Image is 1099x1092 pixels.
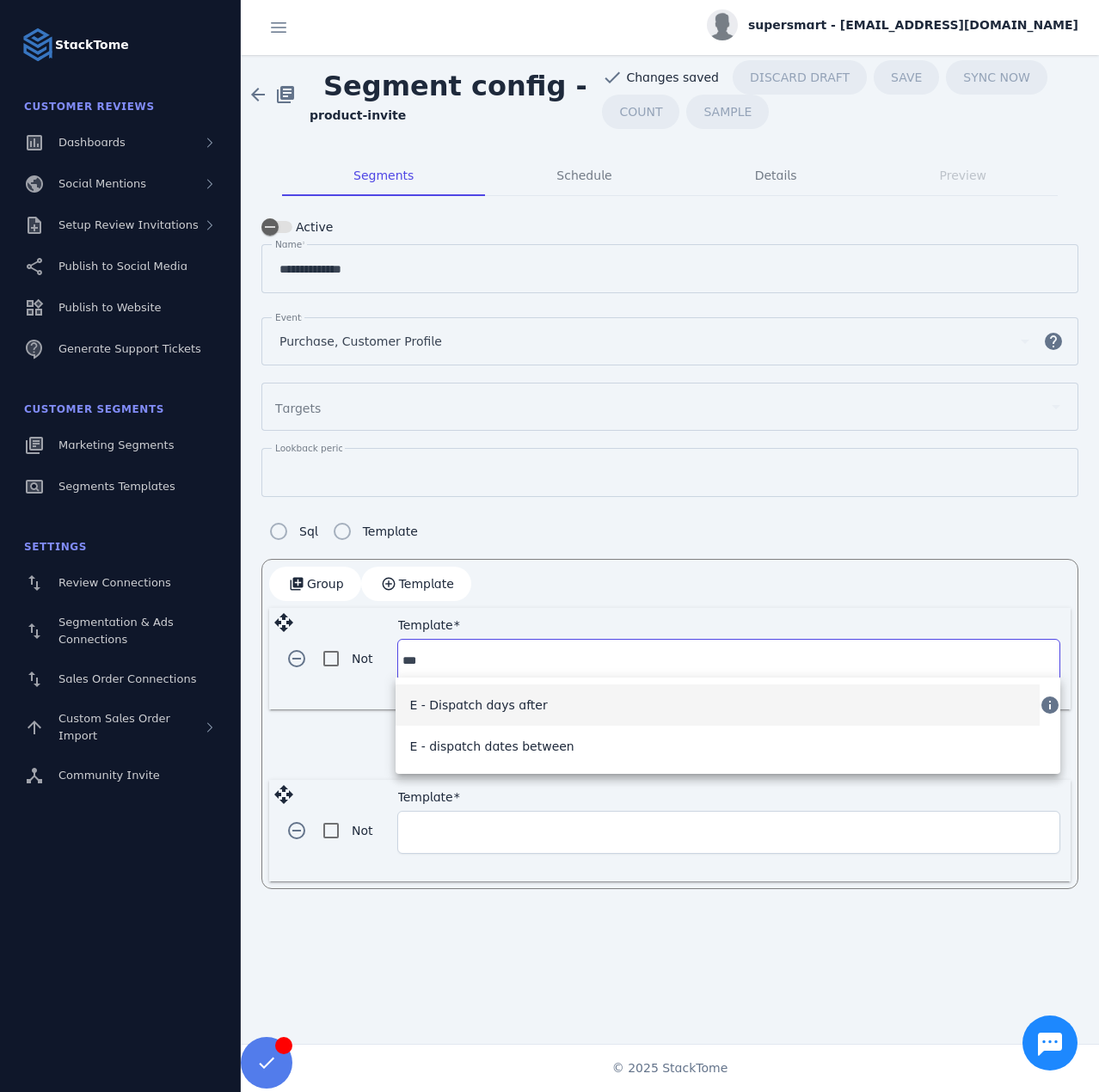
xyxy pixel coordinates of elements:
button: Group [269,567,361,601]
button: supersmart - [EMAIL_ADDRESS][DOMAIN_NAME] [707,9,1078,40]
span: Publish to Social Media [58,260,187,273]
span: Settings [24,541,87,553]
mat-label: Template [398,790,453,804]
a: Publish to Website [10,289,230,327]
mat-icon: library_books [275,84,296,105]
span: Community Invite [58,769,160,782]
span: Setup Review Invitations [58,218,199,231]
span: Segment config - [310,56,601,116]
span: Custom Sales Order Import [58,712,170,742]
span: Customer Reviews [24,101,155,113]
span: Details [755,169,797,181]
a: Marketing Segments [10,426,230,464]
span: Segments [353,169,414,181]
span: Schedule [556,169,611,181]
a: Segmentation & Ads Connections [10,605,230,657]
mat-radio-group: Segment config type [261,514,418,549]
input: Template [402,650,1055,671]
a: Segments Templates [10,468,230,506]
span: Template [399,578,454,590]
span: Dashboards [58,136,126,149]
a: Generate Support Tickets [10,330,230,368]
span: supersmart - [EMAIL_ADDRESS][DOMAIN_NAME] [748,16,1078,34]
span: Purchase, Customer Profile [279,331,442,352]
input: Template [402,822,1055,843]
label: Active [292,217,333,237]
span: © 2025 StackTome [612,1059,728,1077]
mat-label: Events [275,312,306,322]
span: Segments Templates [58,480,175,493]
mat-icon: help [1033,331,1074,352]
img: Logo image [21,28,55,62]
span: Social Mentions [58,177,146,190]
mat-label: Template [398,618,453,632]
span: Sales Order Connections [58,672,196,685]
label: Not [348,648,373,669]
span: Customer Segments [24,403,164,415]
label: Template [359,521,418,542]
a: Review Connections [10,564,230,602]
a: Sales Order Connections [10,660,230,698]
label: Sql [296,521,318,542]
span: Review Connections [58,576,171,589]
label: Not [348,820,373,841]
span: E - dispatch dates between [409,736,574,757]
strong: StackTome [55,36,129,54]
mat-icon: info [1040,695,1060,715]
span: Generate Support Tickets [58,342,201,355]
img: profile.jpg [707,9,738,40]
span: Changes saved [626,69,719,87]
strong: product-invite [310,108,406,122]
button: Template [361,567,471,601]
mat-icon: check [602,67,623,88]
mat-form-field: Segment events [261,317,1078,383]
span: Marketing Segments [58,439,174,451]
mat-label: Targets [275,402,321,415]
mat-form-field: Segment name [261,244,1078,310]
mat-form-field: Segment targets [261,383,1078,448]
mat-label: Name [275,239,302,249]
mat-label: Lookback period [275,443,350,453]
span: Group [307,578,344,590]
a: Publish to Social Media [10,248,230,285]
a: Community Invite [10,757,230,794]
span: Publish to Website [58,301,161,314]
span: Segmentation & Ads Connections [58,616,174,646]
span: E - Dispatch days after [409,695,547,715]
